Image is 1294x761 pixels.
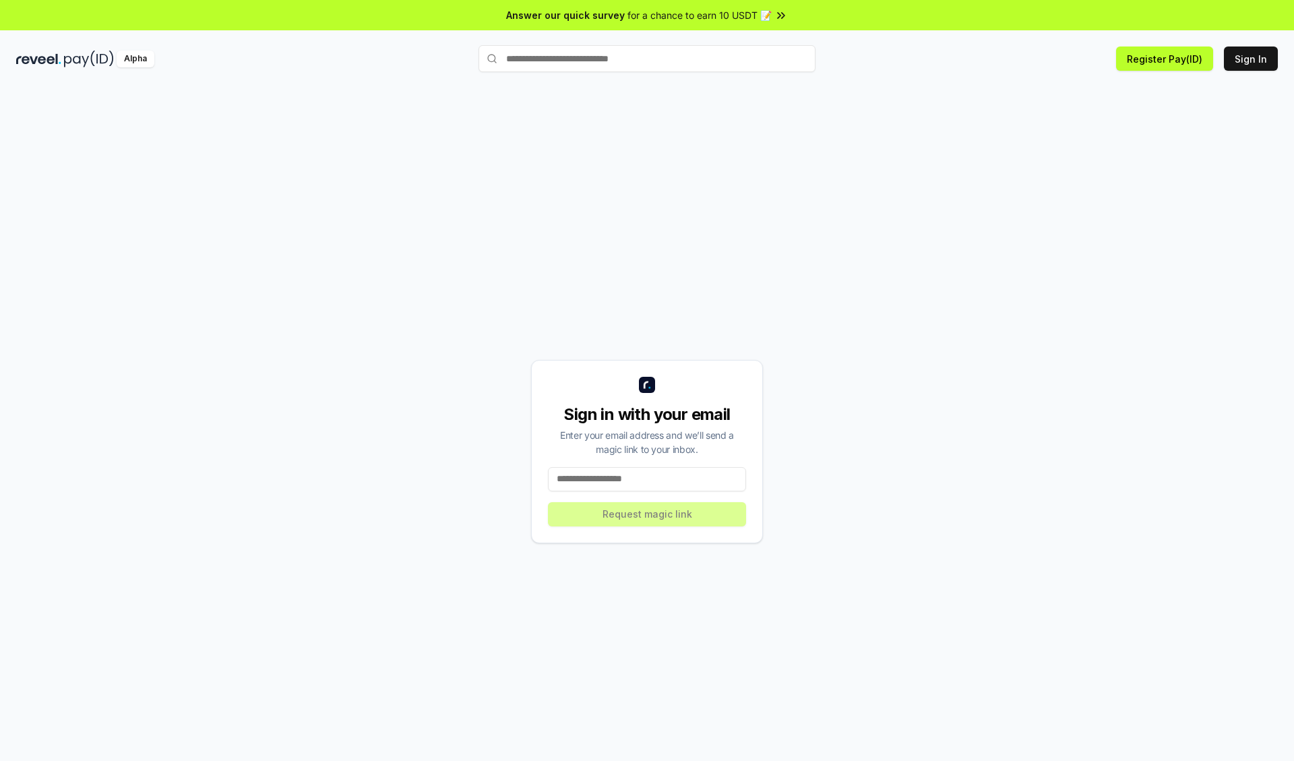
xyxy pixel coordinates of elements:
img: logo_small [639,377,655,393]
span: Answer our quick survey [506,8,625,22]
div: Enter your email address and we’ll send a magic link to your inbox. [548,428,746,456]
div: Sign in with your email [548,404,746,425]
button: Sign In [1224,47,1278,71]
button: Register Pay(ID) [1116,47,1213,71]
div: Alpha [117,51,154,67]
img: pay_id [64,51,114,67]
span: for a chance to earn 10 USDT 📝 [627,8,772,22]
img: reveel_dark [16,51,61,67]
